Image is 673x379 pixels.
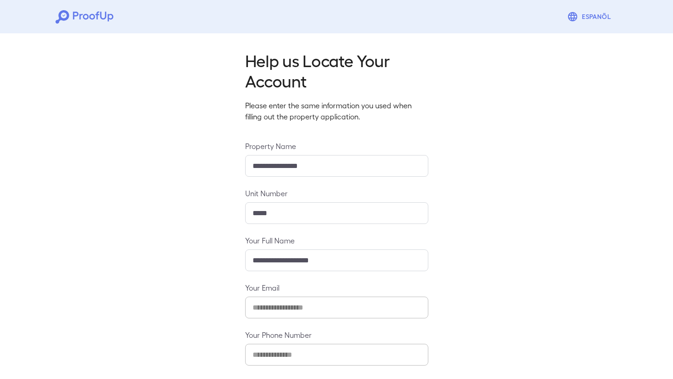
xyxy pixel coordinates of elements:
[245,329,428,340] label: Your Phone Number
[245,100,428,122] p: Please enter the same information you used when filling out the property application.
[245,188,428,199] label: Unit Number
[245,282,428,293] label: Your Email
[563,7,617,26] button: Espanõl
[245,235,428,246] label: Your Full Name
[245,50,428,91] h2: Help us Locate Your Account
[245,141,428,151] label: Property Name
